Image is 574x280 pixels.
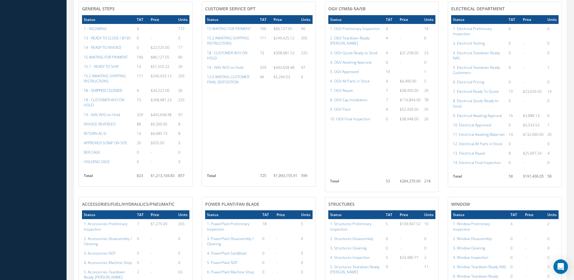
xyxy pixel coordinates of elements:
td: 88 [135,119,149,129]
td: 0 [135,234,149,248]
span: - [400,245,401,251]
span: - [400,264,401,269]
a: 1. Structures Preliminary Inspection [330,221,372,232]
span: - [400,60,401,65]
th: Price [149,210,176,219]
td: 6 [546,111,559,120]
td: 18 [422,24,435,33]
a: 13. Electrical Repair [453,151,486,156]
th: Total [82,171,135,183]
td: 30 [176,86,189,95]
td: 0 [135,258,149,267]
span: - [151,26,152,31]
td: 0 [507,120,521,130]
span: $5,264.03 [274,74,290,79]
a: 1 - INCOMING [84,26,107,31]
th: Units [546,15,559,24]
span: $38,948.00 [400,116,418,122]
a: 11. Electrical Awaiting Materials [453,132,505,137]
h4: Power Plant/Fan Blade [205,202,313,207]
td: 97 [299,63,312,72]
a: 2. Window Disassembly [453,236,492,241]
th: Units [422,210,435,219]
a: 10. Electrical Approved [453,122,491,128]
a: 5. Electrical Teardown Ready Customers [453,65,500,75]
td: 58 [507,172,521,184]
span: $23,626.50 [523,89,542,94]
a: 15 WAITING FOR PAYMENT [84,55,128,60]
th: Price [521,15,546,24]
td: 111 [135,71,149,86]
td: 857 [176,171,189,183]
span: $25,697.24 [523,151,542,156]
th: TAT [384,210,398,219]
a: 3. Electrical Testing [453,41,485,46]
a: 7. Electrical Ready To Quote [453,89,499,94]
td: 0 [509,234,523,243]
td: 6 [422,33,435,48]
td: 225 [176,95,189,110]
td: 4 [384,76,398,86]
td: 0 [261,258,275,267]
span: - [277,221,278,226]
th: Status [451,15,507,24]
a: 10. OGV Final Inspection [330,116,370,122]
span: - [400,236,401,241]
h4: OGV CFM56-5A/5B [328,6,436,12]
td: 0 [509,253,523,262]
td: 8 [507,148,521,158]
span: $6,685.73 [151,131,167,136]
span: $443,658.48 [151,112,172,117]
td: 0 [261,248,275,258]
td: 10 [507,87,521,96]
td: 0 [546,77,559,87]
td: 14 [507,130,521,139]
td: 0 [384,243,398,253]
td: 2 [422,253,435,262]
span: - [400,69,401,74]
a: 15 WAITING FOR PAYMENT [207,26,251,31]
span: $34,222.00 [151,88,169,93]
span: $33,480.77 [400,255,418,260]
a: 12.0 WAITING CUSTOMER FINAL DISPOSITION [207,74,249,85]
td: 66 [176,52,189,62]
a: INVOICE REVERSED [84,122,116,127]
span: $1,275.09 [151,221,167,226]
a: 3. Accessories NDT [84,251,116,256]
td: 4 [384,24,398,33]
td: 5 [384,253,398,262]
th: Total [328,177,384,189]
span: $284,370.00 [400,178,421,184]
a: 4. Structures Inspection [330,255,370,260]
td: 0 [261,234,275,248]
a: 9. Electrical Awaiting Approval [453,113,502,118]
td: 0 [546,139,559,148]
a: 7. OGV Repair [330,88,353,93]
span: $86,127.05 [151,55,169,60]
td: 53 [384,177,398,189]
td: 6 [507,24,521,38]
th: Status [328,15,384,24]
span: - [151,159,152,164]
td: 5 [299,219,312,234]
th: Status [205,210,261,219]
span: $51,555.22 [151,64,169,69]
td: 166 [258,24,272,33]
h4: CUSTOMER SERVICE DPT [205,6,313,12]
td: 35 [422,105,435,114]
a: 4. PowerPlant Sandblast [207,251,247,256]
td: 4 [509,219,523,234]
th: Units [176,15,189,24]
td: 14 [546,87,559,96]
td: 5 [384,219,398,234]
td: 0 [176,258,189,267]
td: 0 [176,157,189,166]
span: $443,658.48 [274,65,294,70]
td: 0 [509,262,523,272]
td: 97 [176,110,189,119]
td: 0 [422,234,435,243]
a: 15.2 AWAITING SHIPPING INSTRUCTIONS [207,35,249,46]
span: - [151,35,152,41]
span: - [277,251,278,256]
span: - [523,26,524,31]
